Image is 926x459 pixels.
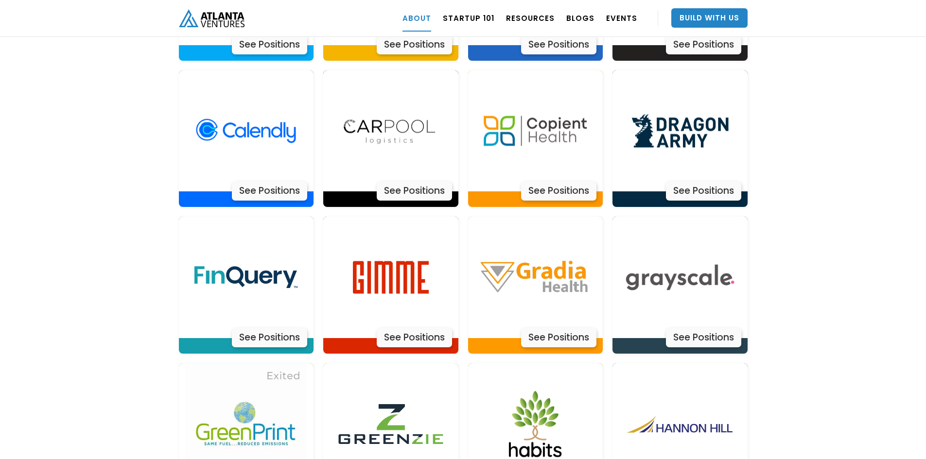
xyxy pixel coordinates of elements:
[619,70,741,192] img: Actively Learn
[377,35,452,54] div: See Positions
[474,70,596,192] img: Actively Learn
[521,328,596,347] div: See Positions
[566,4,594,32] a: BLOGS
[468,217,603,354] a: Actively LearnSee Positions
[666,328,741,347] div: See Positions
[474,217,596,338] img: Actively Learn
[323,70,458,207] a: Actively LearnSee Positions
[402,4,431,32] a: ABOUT
[521,35,596,54] div: See Positions
[185,217,307,338] img: Actively Learn
[377,181,452,201] div: See Positions
[443,4,494,32] a: Startup 101
[612,70,748,207] a: Actively LearnSee Positions
[185,70,307,192] img: Actively Learn
[330,217,452,338] img: Actively Learn
[612,217,748,354] a: Actively LearnSee Positions
[666,35,741,54] div: See Positions
[468,70,603,207] a: Actively LearnSee Positions
[506,4,555,32] a: RESOURCES
[330,70,452,192] img: Actively Learn
[606,4,637,32] a: EVENTS
[377,328,452,347] div: See Positions
[232,328,307,347] div: See Positions
[179,70,314,207] a: Actively LearnSee Positions
[232,181,307,201] div: See Positions
[671,8,748,28] a: Build With Us
[619,217,741,338] img: Actively Learn
[666,181,741,201] div: See Positions
[521,181,596,201] div: See Positions
[232,35,307,54] div: See Positions
[179,217,314,354] a: Actively LearnSee Positions
[323,217,458,354] a: Actively LearnSee Positions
